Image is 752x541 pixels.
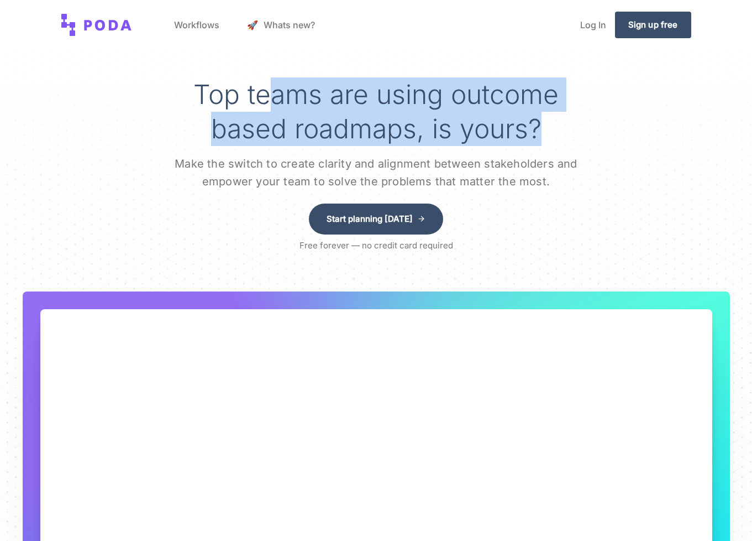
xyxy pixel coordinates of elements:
[193,78,559,145] span: Top teams are using outcome based roadmaps, is yours?
[247,16,261,34] span: launch
[309,204,443,235] a: Start planning [DATE]
[238,4,324,46] a: launch Whats new?
[299,239,453,252] p: Free forever — no credit card required
[61,14,132,36] img: Poda: Opportunity solution trees
[165,4,228,46] a: Workflows
[615,12,691,38] a: Sign up free
[571,4,615,46] a: Log In
[155,155,597,190] p: Make the switch to create clarity and alignment between stakeholders and empower your team to sol...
